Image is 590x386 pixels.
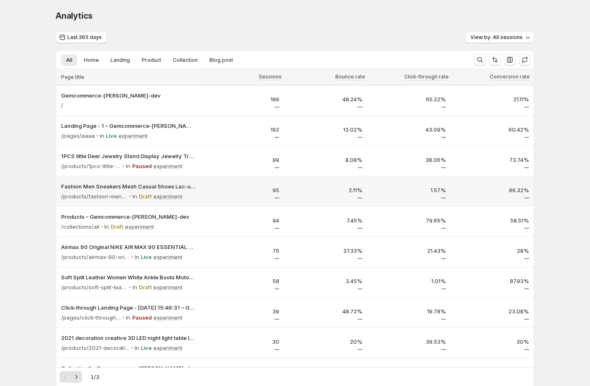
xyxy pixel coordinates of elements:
[335,73,365,80] span: Bounce rate
[372,247,446,255] p: 21.43%
[289,216,363,225] p: 7.45%
[132,162,152,170] p: Paused
[289,277,363,285] p: 3.45%
[61,364,196,372] button: Collection 1 – Gemcommerce-[PERSON_NAME]-dev
[206,125,279,134] p: 192
[61,91,196,100] button: Gemcommerce-[PERSON_NAME]-dev
[84,57,99,64] span: Home
[404,73,449,80] span: Click-through rate
[206,277,279,285] p: 58
[289,337,363,346] p: 20%
[61,192,128,200] p: /products/fashion-men-sneakers-mesh-casual-shoes-lac-up-mens-shoes-lightweight-vulcanize-shoes-wa...
[153,344,182,352] p: experiment
[456,277,529,285] p: 87.93%
[126,313,130,322] p: In
[259,73,282,80] span: Sessions
[111,222,123,231] p: Draft
[100,132,104,140] p: In
[61,101,63,110] p: /
[206,216,279,225] p: 94
[61,334,196,342] button: 2021 decoration creative 3D LED night light table lamp children bedroo – Gemcommerce-[PERSON_NAME...
[56,32,107,43] button: Last 365 days
[153,283,182,291] p: experiment
[456,125,529,134] p: 60.42%
[372,216,446,225] p: 79.65%
[206,247,279,255] p: 75
[206,337,279,346] p: 30
[372,277,446,285] p: 1.01%
[61,213,196,221] button: Products – Gemcommerce-[PERSON_NAME]-dev
[490,73,530,80] span: Conversion rate
[206,156,279,164] p: 99
[456,186,529,194] p: 66.32%
[118,132,147,140] p: experiment
[61,243,196,251] button: Airmax 90 Original NIKE AIR MAX 90 ESSENTIAL men's Running Shoes Sport – Gemcommerce-[PERSON_NAME...
[173,57,198,64] span: Collection
[372,307,446,315] p: 19.78%
[456,337,529,346] p: 30%
[133,283,137,291] p: In
[372,186,446,194] p: 1.57%
[56,11,93,21] span: Analytics
[289,156,363,164] p: 8.08%
[289,125,363,134] p: 13.02%
[61,283,128,291] p: /products/soft-split-leather-women-white-ankle-boots-motorcycle-boots-[DEMOGRAPHIC_DATA]-autumn-w...
[61,122,196,130] button: Landing Page - 1 – Gemcommerce-[PERSON_NAME]
[141,344,152,352] p: Live
[206,307,279,315] p: 39
[61,132,95,140] p: /pages/aaaa
[61,152,196,160] button: 1PCS little Deer Jewelry Stand Display Jewelry Tray Tree Earring Holder Necklace Ring Pendant Bra...
[61,162,121,170] p: /products/1pcs-little-deer-jewelry-stand-display-jewelry-tray-tree-earring-holder-necklace-ring-p...
[141,253,152,261] p: Live
[372,337,446,346] p: 39.53%
[132,313,152,322] p: Paused
[456,95,529,103] p: 21.11%
[289,247,363,255] p: 37.33%
[61,253,130,261] p: /products/airmax-90-original-nike-air-max-90-essential-mens-running-shoes-sport-outdoor-sneakers-...
[61,303,196,312] button: Click-through Landing Page - [DATE] 15:46:31 – Gemcommerce-[PERSON_NAME]
[91,373,99,381] span: 1 / 3
[489,54,501,66] button: Sort the results
[66,57,72,64] span: All
[139,192,152,200] p: Draft
[111,57,130,64] span: Landing
[125,222,154,231] p: experiment
[104,222,109,231] p: In
[206,95,279,103] p: 199
[465,32,534,43] button: View by: All sessions
[456,156,529,164] p: 73.74%
[372,95,446,103] p: 65.22%
[61,273,196,281] button: Soft Split Leather Women White Ankle Boots Motorcycle Boots [DEMOGRAPHIC_DATA] Aut – Gemcommerce-...
[67,34,102,41] span: Last 365 days
[106,132,117,140] p: Live
[153,192,182,200] p: experiment
[126,162,130,170] p: In
[139,283,152,291] p: Draft
[153,253,182,261] p: experiment
[289,307,363,315] p: 48.72%
[135,253,139,261] p: In
[61,74,84,81] span: Page title
[289,95,363,103] p: 48.24%
[135,344,139,352] p: In
[61,182,196,191] p: Fashion Men Sneakers Mesh Casual Shoes Lac-up Mens Shoes Lightweight V – Gemcommerce-[PERSON_NAME...
[71,371,82,383] button: Next
[456,216,529,225] p: 58.51%
[153,162,182,170] p: experiment
[59,371,82,383] nav: Pagination
[142,57,161,64] span: Product
[61,313,121,322] p: /pages/click-through-landing-page-aug-28-15-46-31
[61,344,130,352] p: /products/2021-decoration-creative-3d-led-night-light-table-lamp-children-bedroom-child-gift-home
[470,34,523,41] span: View by: All sessions
[206,186,279,194] p: 95
[372,125,446,134] p: 43.09%
[474,54,486,66] button: Search and filter results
